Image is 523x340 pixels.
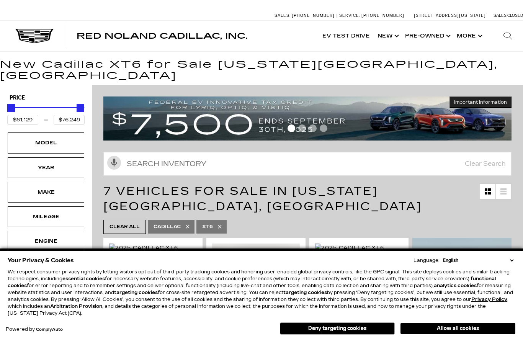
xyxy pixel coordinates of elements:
span: XT6 [202,222,213,232]
span: 7 Vehicles for Sale in [US_STATE][GEOGRAPHIC_DATA], [GEOGRAPHIC_DATA] [103,184,422,213]
div: Price [7,101,85,125]
div: EngineEngine [8,231,84,252]
div: Model [27,139,65,147]
div: Powered by [6,327,63,332]
div: MakeMake [8,182,84,203]
select: Language Select [441,257,515,264]
div: Engine [27,237,65,245]
img: vrp-tax-ending-august-version [103,96,512,140]
div: ModelModel [8,132,84,153]
p: We respect consumer privacy rights by letting visitors opt out of third-party tracking cookies an... [8,268,515,317]
a: New [374,21,401,51]
div: Maximum Price [77,104,84,112]
span: Clear All [110,222,140,232]
div: Mileage [27,212,65,221]
span: Important Information [454,99,507,105]
a: ComplyAuto [36,327,63,332]
a: Pre-Owned [401,21,453,51]
a: Privacy Policy [471,297,507,302]
button: Deny targeting cookies [280,322,395,335]
div: MileageMileage [8,206,84,227]
span: [PHONE_NUMBER] [292,13,335,18]
a: EV Test Drive [319,21,374,51]
span: Go to slide 4 [320,124,327,132]
div: YearYear [8,157,84,178]
span: Closed [507,13,523,18]
strong: targeting cookies [283,290,327,295]
span: Service: [339,13,360,18]
span: Go to slide 2 [298,124,306,132]
span: Sales: [494,13,507,18]
span: Go to slide 3 [309,124,317,132]
strong: essential cookies [62,276,105,281]
div: Make [27,188,65,196]
strong: targeting cookies [114,290,158,295]
span: [PHONE_NUMBER] [361,13,404,18]
input: Minimum [7,115,38,125]
div: Language: [413,258,440,263]
span: Go to slide 1 [288,124,295,132]
h5: Price [10,95,82,101]
input: Search Inventory [103,152,512,176]
div: Year [27,163,65,172]
span: Red Noland Cadillac, Inc. [77,31,247,41]
img: 2025 Cadillac XT6 Sport [315,244,403,260]
span: Cadillac [154,222,181,232]
a: [STREET_ADDRESS][US_STATE] [414,13,486,18]
input: Maximum [54,115,85,125]
button: Allow all cookies [400,323,515,334]
button: Important Information [449,96,512,108]
strong: analytics cookies [434,283,477,288]
div: Minimum Price [7,104,15,112]
span: Sales: [275,13,291,18]
strong: Arbitration Provision [50,304,102,309]
img: Cadillac Dark Logo with Cadillac White Text [15,29,54,43]
img: 2025 Cadillac XT6 Sport [212,244,300,309]
a: Sales: [PHONE_NUMBER] [275,13,337,18]
a: Service: [PHONE_NUMBER] [337,13,406,18]
a: Red Noland Cadillac, Inc. [77,32,247,40]
span: Your Privacy & Cookies [8,255,74,266]
button: More [453,21,485,51]
img: 2025 Cadillac XT6 Sport [109,244,197,260]
svg: Click to toggle on voice search [107,156,121,170]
